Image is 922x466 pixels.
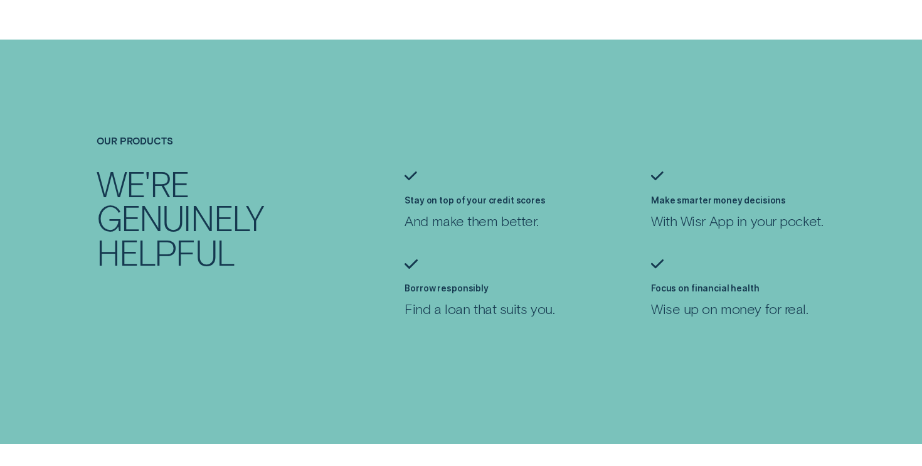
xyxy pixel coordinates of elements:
h2: We're genuinely helpful [97,166,308,269]
p: Find a loan that suits you. [405,300,579,318]
label: Stay on top of your credit scores [405,195,546,205]
p: Wise up on money for real. [651,300,825,318]
p: With Wisr App in your pocket. [651,212,825,230]
p: And make them better. [405,212,579,230]
label: Make smarter money decisions [651,195,786,205]
h4: Our products [97,136,332,147]
label: Focus on financial health [651,283,760,293]
label: Borrow responsibly [405,283,489,293]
